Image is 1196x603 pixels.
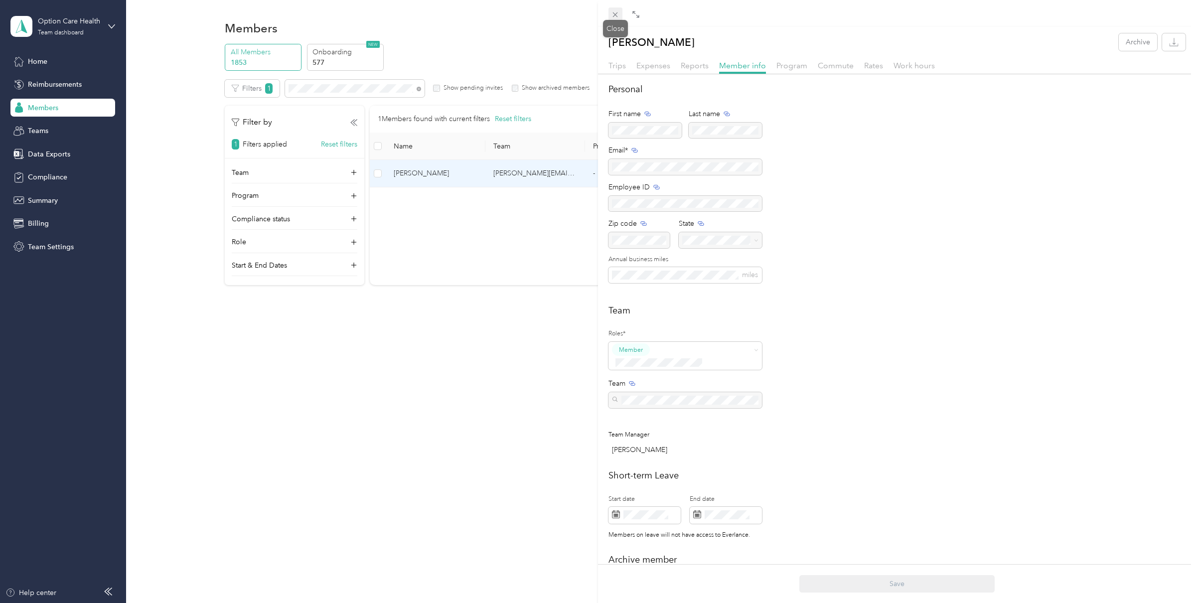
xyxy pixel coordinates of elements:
[689,109,720,119] span: Last name
[1119,33,1157,51] button: Archive
[608,304,1186,317] h2: Team
[608,469,1186,482] h2: Short-term Leave
[864,61,883,70] span: Rates
[608,145,628,155] span: Email*
[608,33,695,51] p: [PERSON_NAME]
[608,83,1186,96] h2: Personal
[742,271,758,279] span: miles
[608,531,776,540] div: Members on leave will not have access to Everlance.
[690,495,762,504] label: End date
[608,378,625,389] span: Team
[608,61,626,70] span: Trips
[894,61,935,70] span: Work hours
[719,61,766,70] span: Member info
[608,329,762,338] label: Roles*
[636,61,670,70] span: Expenses
[612,445,762,455] div: [PERSON_NAME]
[608,109,641,119] span: First name
[612,343,650,356] button: Member
[603,20,628,37] div: Close
[608,255,762,264] label: Annual business miles
[818,61,854,70] span: Commute
[679,218,694,229] span: State
[608,495,681,504] label: Start date
[608,218,637,229] span: Zip code
[608,182,650,192] span: Employee ID
[1140,547,1196,603] iframe: Everlance-gr Chat Button Frame
[608,431,649,439] span: Team Manager
[776,61,807,70] span: Program
[619,345,643,354] span: Member
[608,553,1186,567] h2: Archive member
[681,61,709,70] span: Reports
